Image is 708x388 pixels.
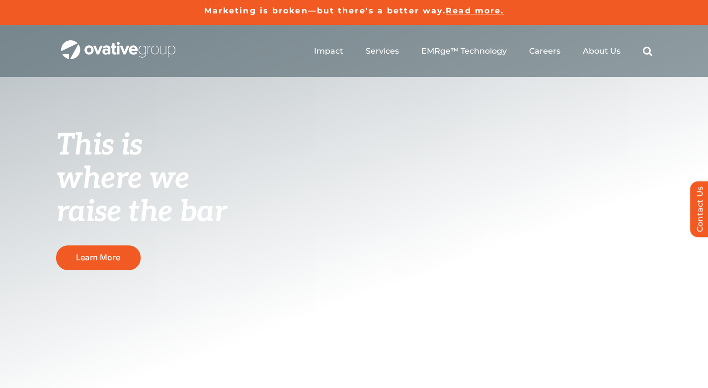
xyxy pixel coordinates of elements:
a: Services [366,46,399,56]
nav: Menu [314,35,652,67]
a: OG_Full_horizontal_WHT [61,39,175,49]
a: Impact [314,46,343,56]
span: where we raise the bar [56,161,227,230]
a: Search [643,46,652,56]
span: This is [56,128,143,163]
a: Careers [529,46,560,56]
a: Read more. [446,6,504,15]
a: EMRge™ Technology [421,46,507,56]
a: Marketing is broken—but there's a better way. [204,6,446,15]
a: About Us [583,46,621,56]
a: Learn More [56,245,141,270]
span: Learn More [76,253,120,262]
